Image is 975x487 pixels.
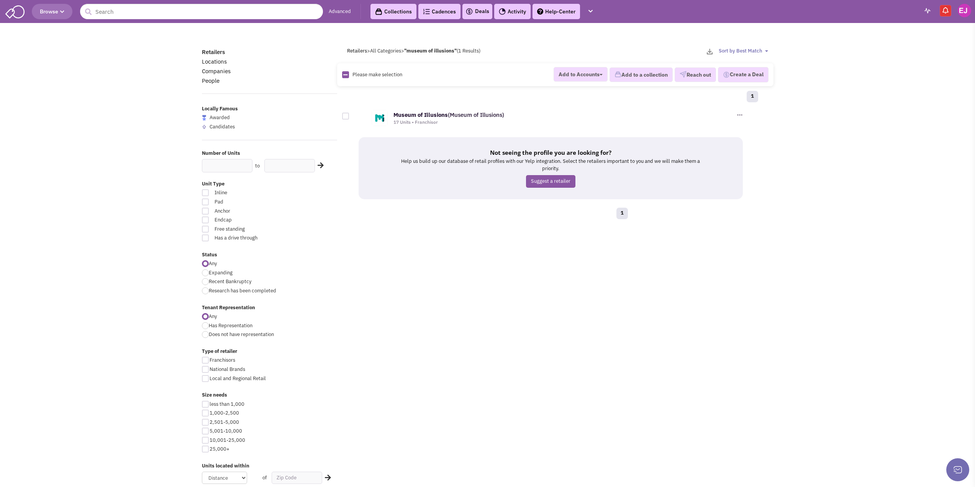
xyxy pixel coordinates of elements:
span: 10,001-25,000 [210,437,245,443]
label: Status [202,251,338,259]
span: of [262,474,267,481]
img: icon-deals.svg [465,7,473,16]
input: Search [80,4,323,19]
img: Cadences_logo.png [423,9,430,14]
a: Collections [370,4,416,19]
a: Advanced [329,8,351,15]
span: less than 1,000 [210,401,244,407]
span: Please make selection [352,71,402,78]
img: help.png [537,8,543,15]
img: Deal-Dollar.png [723,71,730,79]
button: Reach out [675,67,716,82]
span: > [401,48,404,54]
p: Help us build up our database of retail profiles with our Yelp integration. Select the retailers ... [397,158,705,172]
input: Zip Code [272,472,322,484]
img: VectorPaper_Plane.png [680,71,687,78]
label: Unit Type [202,180,338,188]
a: Retailers [347,48,367,54]
a: 1 [747,91,758,102]
h5: Not seeing the profile you are looking for? [397,149,705,156]
img: download-2-24.png [707,49,713,54]
span: Inline [210,189,295,197]
span: 25,000+ [210,446,229,452]
span: 1,000-2,500 [210,410,239,416]
span: Has Representation [209,322,252,329]
a: Locations [202,58,227,65]
span: Browse [40,8,64,15]
span: Any [209,313,217,320]
button: Browse [32,4,72,19]
img: Erin Jarquin [958,4,971,17]
span: Anchor [210,208,295,215]
label: Tenant Representation [202,304,338,312]
span: National Brands [210,366,245,372]
button: Create a Deal [718,67,769,82]
img: Rectangle.png [342,71,349,78]
div: Search Nearby [320,473,332,483]
img: locallyfamous-largeicon.png [202,115,206,121]
span: All Categories (1 Results) [370,48,480,54]
img: SmartAdmin [5,4,25,18]
span: Expanding [209,269,233,276]
div: Search Nearby [313,161,325,171]
span: Awarded [210,114,230,121]
a: 1 [616,208,628,219]
img: icon-collection-lavender.png [614,71,621,78]
button: Add to a collection [610,67,673,82]
b: Illusions [424,111,448,118]
span: > [367,48,370,54]
span: Any [209,260,217,267]
b: "museum of illusions" [404,48,457,54]
span: Free standing [210,226,295,233]
a: Retailers [202,48,225,56]
span: Recent Bankruptcy [209,278,251,285]
b: of [418,111,423,118]
label: to [255,162,260,170]
a: Deals [465,7,489,16]
b: Museum [393,111,416,118]
label: Locally Famous [202,105,338,113]
label: Size needs [202,392,338,399]
span: Franchisors [210,357,235,363]
img: icon-collection-lavender-black.svg [375,8,382,15]
label: Type of retailer [202,348,338,355]
a: Suggest a retailer [526,175,575,188]
a: Museum of Illusions(Museum of Illusions) [393,111,504,118]
div: 17 Units • Franchisor [393,119,735,125]
img: locallyfamous-upvote.png [202,125,206,129]
a: People [202,77,220,84]
span: Local and Regional Retail [210,375,266,382]
label: Number of Units [202,150,338,157]
span: Research has been completed [209,287,276,294]
a: Help-Center [533,4,580,19]
span: Candidates [210,123,235,130]
span: 2,501-5,000 [210,419,239,425]
span: Endcap [210,216,295,224]
img: Activity.png [499,8,506,15]
span: Does not have representation [209,331,274,338]
span: Has a drive through [210,234,295,242]
button: Add to Accounts [554,67,608,82]
a: Activity [494,4,531,19]
a: Companies [202,67,231,75]
span: Pad [210,198,295,206]
span: 5,001-10,000 [210,428,242,434]
a: Cadences [418,4,460,19]
label: Units located within [202,462,338,470]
